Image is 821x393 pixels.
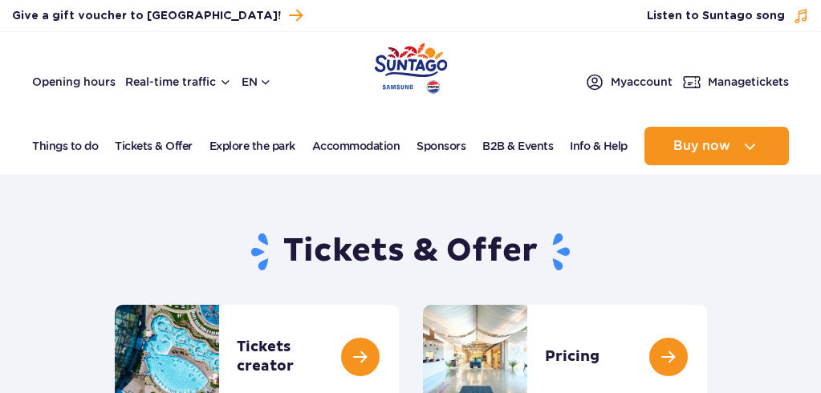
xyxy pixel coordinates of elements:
[209,127,295,165] a: Explore the park
[12,5,303,26] a: Give a gift voucher to [GEOGRAPHIC_DATA]!
[12,8,281,24] span: Give a gift voucher to [GEOGRAPHIC_DATA]!
[374,40,447,91] a: Park of Poland
[647,8,809,24] button: Listen to Suntago song
[125,75,232,88] button: Real-time traffic
[242,74,272,90] button: en
[115,231,707,273] h1: Tickets & Offer
[644,127,789,165] button: Buy now
[708,74,789,90] span: Manage tickets
[570,127,628,165] a: Info & Help
[482,127,553,165] a: B2B & Events
[32,74,116,90] a: Opening hours
[115,127,193,165] a: Tickets & Offer
[673,139,730,153] span: Buy now
[682,72,789,91] a: Managetickets
[647,8,785,24] span: Listen to Suntago song
[585,72,673,91] a: Myaccount
[32,127,98,165] a: Things to do
[611,74,673,90] span: My account
[312,127,400,165] a: Accommodation
[417,127,465,165] a: Sponsors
